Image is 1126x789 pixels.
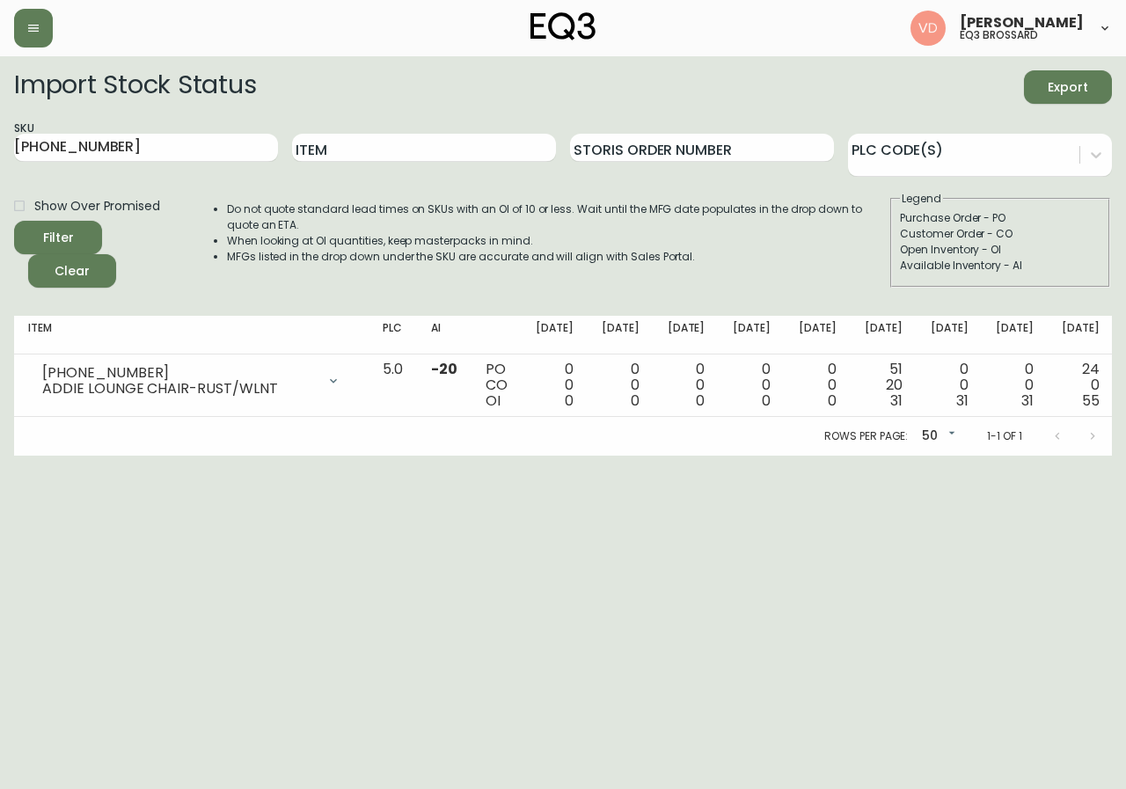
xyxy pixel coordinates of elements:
legend: Legend [900,191,943,207]
img: logo [530,12,596,40]
th: [DATE] [1048,316,1114,354]
h5: eq3 brossard [960,30,1038,40]
th: [DATE] [719,316,785,354]
button: Filter [14,221,102,254]
div: 0 0 [668,362,706,409]
div: 24 0 [1062,362,1100,409]
div: [PHONE_NUMBER]ADDIE LOUNGE CHAIR-RUST/WLNT [28,362,355,400]
span: [PERSON_NAME] [960,16,1084,30]
div: 0 0 [799,362,837,409]
button: Export [1024,70,1112,104]
div: 0 0 [602,362,640,409]
li: When looking at OI quantities, keep masterpacks in mind. [227,233,888,249]
div: Available Inventory - AI [900,258,1100,274]
div: ADDIE LOUNGE CHAIR-RUST/WLNT [42,381,316,397]
span: 31 [1021,391,1034,411]
th: [DATE] [588,316,654,354]
div: PO CO [486,362,508,409]
span: Export [1038,77,1098,99]
th: [DATE] [522,316,588,354]
span: 0 [696,391,705,411]
img: 34cbe8de67806989076631741e6a7c6b [910,11,946,46]
div: 0 0 [996,362,1034,409]
th: [DATE] [851,316,917,354]
span: -20 [431,359,457,379]
div: Customer Order - CO [900,226,1100,242]
p: 1-1 of 1 [987,428,1022,444]
div: [PHONE_NUMBER] [42,365,316,381]
h2: Import Stock Status [14,70,256,104]
th: [DATE] [982,316,1048,354]
li: MFGs listed in the drop down under the SKU are accurate and will align with Sales Portal. [227,249,888,265]
span: 0 [828,391,837,411]
div: 0 0 [931,362,969,409]
button: Clear [28,254,116,288]
th: PLC [369,316,417,354]
span: 0 [631,391,640,411]
th: AI [417,316,472,354]
th: [DATE] [917,316,983,354]
div: 51 20 [865,362,903,409]
div: Purchase Order - PO [900,210,1100,226]
th: [DATE] [654,316,720,354]
span: Clear [42,260,102,282]
th: [DATE] [785,316,851,354]
p: Rows per page: [824,428,908,444]
span: 31 [890,391,903,411]
span: 0 [565,391,574,411]
td: 5.0 [369,354,417,417]
span: 55 [1082,391,1100,411]
div: Open Inventory - OI [900,242,1100,258]
span: 31 [956,391,969,411]
div: 0 0 [536,362,574,409]
span: OI [486,391,501,411]
div: 50 [915,422,959,451]
span: 0 [762,391,771,411]
th: Item [14,316,369,354]
span: Show Over Promised [34,197,160,216]
div: 0 0 [733,362,771,409]
li: Do not quote standard lead times on SKUs with an OI of 10 or less. Wait until the MFG date popula... [227,201,888,233]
